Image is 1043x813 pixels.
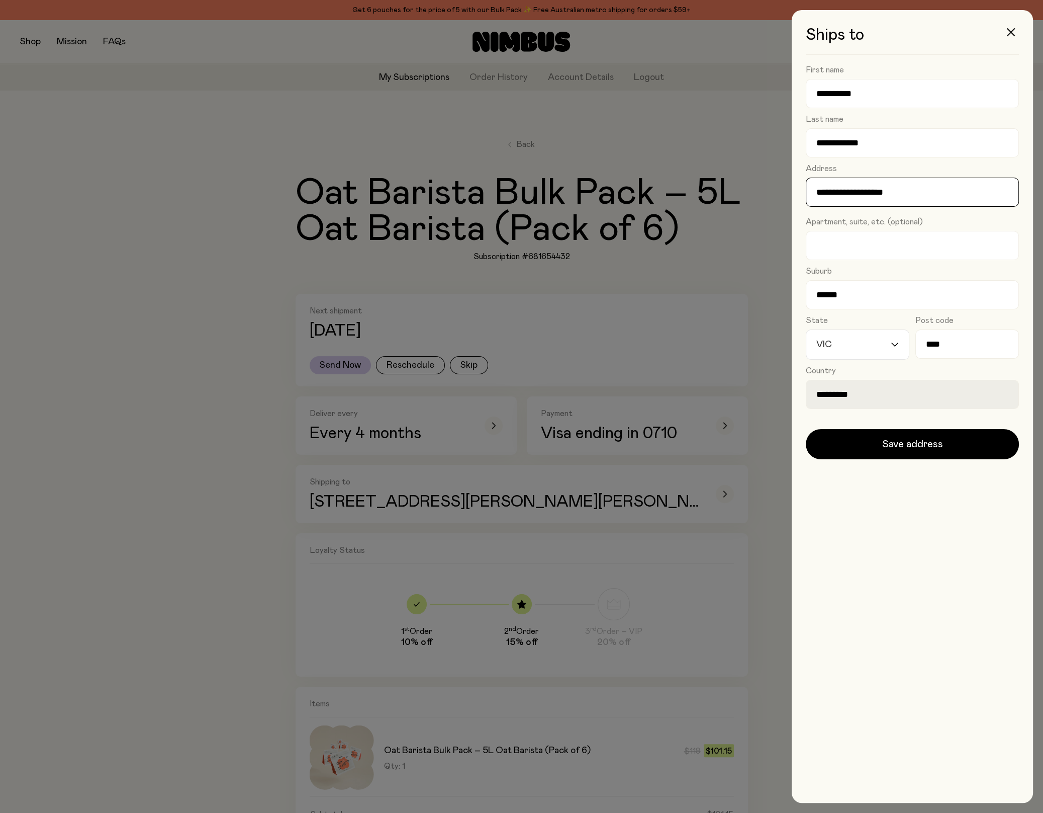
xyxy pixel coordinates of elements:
label: Post code [915,315,954,326]
label: Apartment, suite, etc. (optional) [806,217,923,227]
label: Address [806,164,837,174]
input: Search for option [835,330,890,359]
label: First name [806,65,844,75]
label: State [806,315,828,326]
div: Search for option [806,330,909,360]
label: Country [806,366,836,376]
label: Suburb [806,266,832,276]
span: VIC [813,330,834,359]
h3: Ships to [806,26,1019,55]
button: Save address [806,429,1019,459]
span: Save address [882,437,943,451]
label: Last name [806,114,843,124]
